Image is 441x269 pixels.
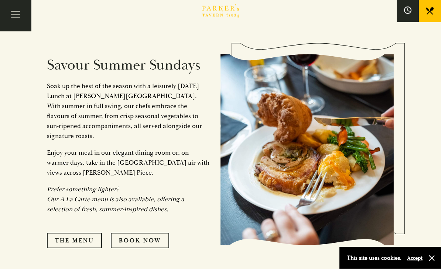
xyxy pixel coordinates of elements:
button: Close and accept [428,255,435,262]
p: This site uses cookies. [347,253,401,263]
h3: Savour Summer Sundays [47,57,209,75]
button: Accept [407,255,423,262]
a: Book Now [111,233,169,249]
em: Prefer something lighter? [47,185,119,194]
p: Soak up the best of the season with a leisurely [DATE] Lunch at [PERSON_NAME][GEOGRAPHIC_DATA]. W... [47,81,209,141]
p: Enjoy your meal in our elegant dining room or, on warmer days, take in the [GEOGRAPHIC_DATA] air ... [47,148,209,178]
a: The Menu [47,233,102,249]
em: Our A La Carte menu is also available, offering a selection of fresh, summer-inspired dishes. [47,195,184,214]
